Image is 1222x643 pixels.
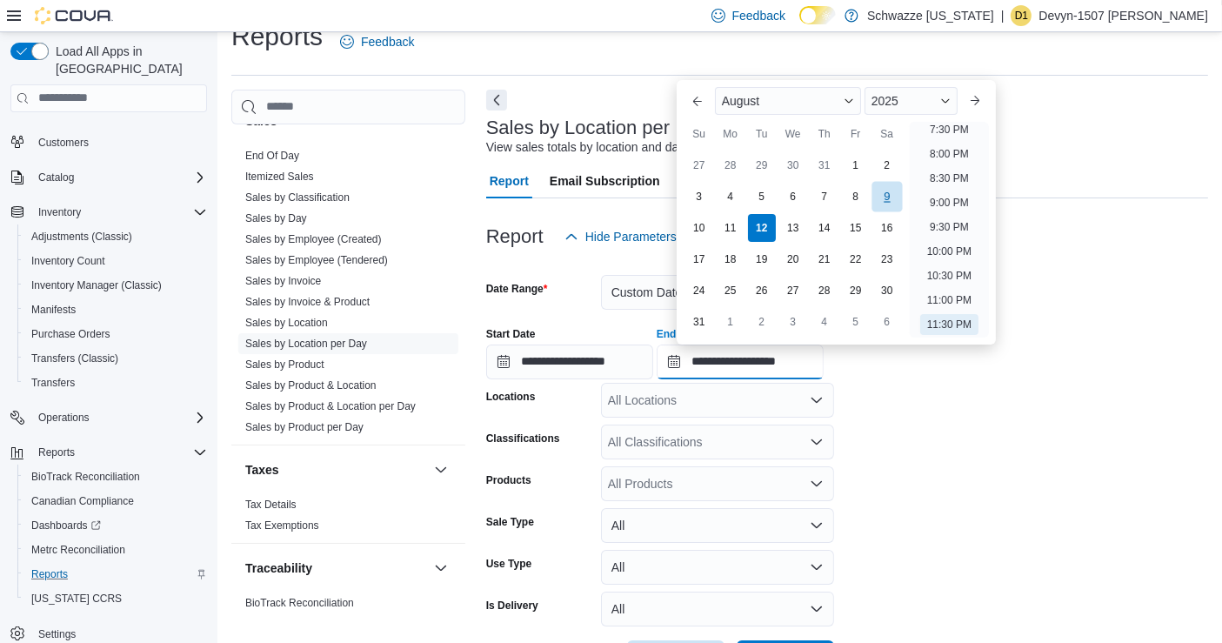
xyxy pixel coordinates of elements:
h3: Taxes [245,461,279,479]
button: Traceability [245,559,427,577]
span: Inventory [31,202,207,223]
span: Reports [31,567,68,581]
div: day-24 [685,277,713,305]
li: 9:00 PM [923,192,976,213]
a: [US_STATE] CCRS [24,588,129,609]
a: Sales by Employee (Tendered) [245,254,388,266]
span: Operations [38,411,90,425]
button: Operations [31,407,97,428]
a: Sales by Product per Day [245,421,364,433]
span: Sales by Location [245,316,328,330]
div: day-30 [779,151,807,179]
ul: Time [910,122,989,338]
span: BioTrack Reconciliation [24,466,207,487]
li: 10:30 PM [920,265,978,286]
span: Load All Apps in [GEOGRAPHIC_DATA] [49,43,207,77]
a: BioTrack Reconciliation [245,597,354,609]
span: Hide Parameters [585,228,677,245]
input: Dark Mode [799,6,836,24]
span: Inventory Manager (Classic) [31,278,162,292]
div: day-6 [873,308,901,336]
span: Transfers [24,372,207,393]
div: day-14 [811,214,838,242]
div: day-15 [842,214,870,242]
span: D1 [1015,5,1028,26]
a: BioTrack Reconciliation [24,466,147,487]
a: Sales by Day [245,212,307,224]
a: Dashboards [17,513,214,538]
button: Canadian Compliance [17,489,214,513]
div: day-5 [842,308,870,336]
div: day-9 [871,181,902,211]
h3: Sales by Location per Day [486,117,710,138]
a: Sales by Product [245,358,324,371]
label: Products [486,473,531,487]
button: Transfers [17,371,214,395]
button: Taxes [245,461,427,479]
span: Sales by Invoice [245,274,321,288]
span: Sales by Location per Day [245,337,367,351]
button: Catalog [3,165,214,190]
a: Sales by Invoice & Product [245,296,370,308]
span: Catalog [31,167,207,188]
button: Metrc Reconciliation [17,538,214,562]
button: Inventory Count [17,249,214,273]
button: Inventory [3,200,214,224]
li: 11:00 PM [920,290,978,311]
div: day-19 [748,245,776,273]
span: Email Subscription [550,164,660,198]
a: Inventory Count [24,251,112,271]
div: day-16 [873,214,901,242]
button: Purchase Orders [17,322,214,346]
a: Purchase Orders [24,324,117,345]
div: day-30 [873,277,901,305]
div: Fr [842,120,870,148]
input: Press the down key to open a popover containing a calendar. [486,345,653,379]
a: Sales by Employee (Created) [245,233,382,245]
span: Sales by Product per Day [245,420,364,434]
a: Sales by Location [245,317,328,329]
button: Reports [31,442,82,463]
span: Catalog [38,171,74,184]
a: Dashboards [24,515,108,536]
div: day-13 [779,214,807,242]
button: Operations [3,405,214,430]
button: Custom Date [601,275,834,310]
span: Canadian Compliance [24,491,207,512]
label: Sale Type [486,515,534,529]
div: day-1 [717,308,745,336]
div: Devyn-1507 Moye [1011,5,1032,26]
a: Transfers (Classic) [24,348,125,369]
a: Feedback [333,24,421,59]
button: Inventory [31,202,88,223]
span: Metrc Reconciliation [24,539,207,560]
span: Inventory Count [31,254,105,268]
p: Schwazze [US_STATE] [867,5,994,26]
a: Canadian Compliance [24,491,141,512]
span: Report [490,164,529,198]
a: Reports [24,564,75,585]
div: day-26 [748,277,776,305]
span: Sales by Employee (Tendered) [245,253,388,267]
button: All [601,508,834,543]
div: day-31 [685,308,713,336]
button: Open list of options [810,477,824,491]
a: End Of Day [245,150,299,162]
div: day-2 [748,308,776,336]
button: Reports [3,440,214,465]
span: Customers [38,136,89,150]
div: day-28 [811,277,838,305]
a: Sales by Classification [245,191,350,204]
label: Classifications [486,432,560,445]
button: All [601,592,834,626]
li: 8:00 PM [923,144,976,164]
div: day-25 [717,277,745,305]
button: Open list of options [810,435,824,449]
a: Sales by Invoice [245,275,321,287]
a: Tax Details [245,499,297,511]
span: Reports [24,564,207,585]
span: Tax Details [245,498,297,512]
span: 2025 [871,94,898,108]
button: Next [486,90,507,111]
button: Reports [17,562,214,586]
